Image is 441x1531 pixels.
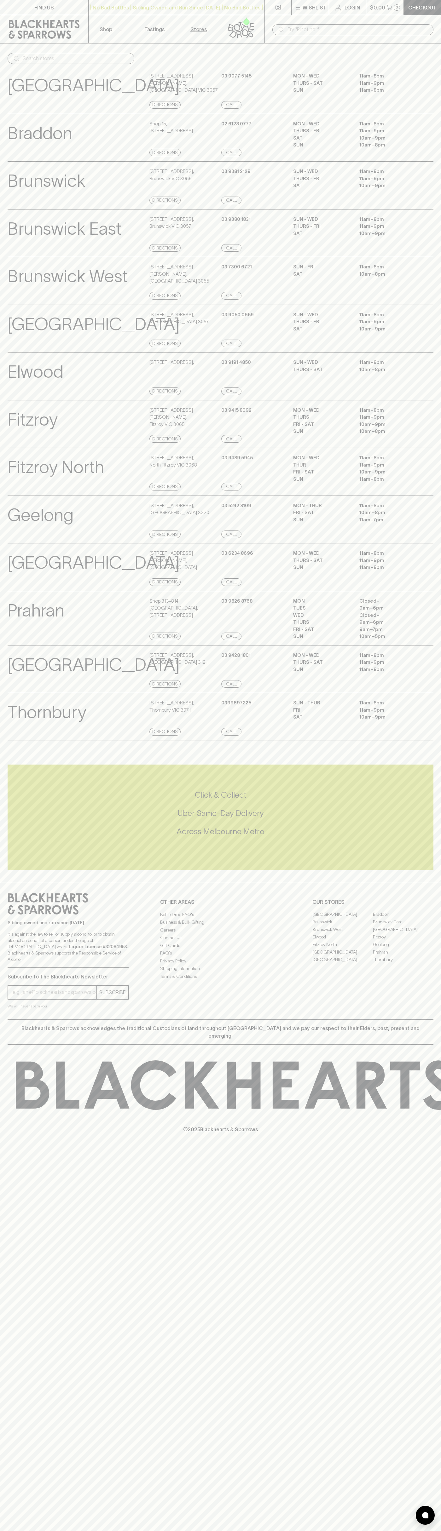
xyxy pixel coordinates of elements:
a: Bottle Drop FAQ's [160,911,281,918]
p: 10am – 8pm [359,141,416,149]
p: 11am – 9pm [359,414,416,421]
p: Fitzroy North [8,454,104,480]
p: 03 9050 0659 [221,311,254,318]
p: Geelong [8,502,73,528]
a: Thornbury [373,956,433,964]
p: THURS [293,619,350,626]
a: Brunswick West [312,926,373,933]
p: Sibling owned and run since [DATE] [8,920,129,926]
a: Fitzroy North [312,941,373,949]
a: Directions [149,483,181,490]
p: 10am – 9pm [359,135,416,142]
a: Tastings [132,15,177,43]
p: FRI - SAT [293,468,350,476]
p: 10am – 9pm [359,182,416,189]
p: 11am – 8pm [359,168,416,175]
p: THURS - FRI [293,175,350,182]
p: 10am – 8pm [359,509,416,516]
p: SUN [293,141,350,149]
p: 11am – 9pm [359,659,416,666]
p: 11am – 9pm [359,557,416,564]
p: SAT [293,182,350,189]
p: Prahran [8,598,64,624]
p: 11am – 8pm [359,120,416,128]
p: 11am – 8pm [359,359,416,366]
p: It is against the law to sell or supply alcohol to, or to obtain alcohol on behalf of a person un... [8,931,129,962]
a: Call [221,680,241,688]
a: Call [221,728,241,736]
p: [STREET_ADDRESS][PERSON_NAME] , [GEOGRAPHIC_DATA] VIC 3067 [149,72,220,94]
p: 9am – 6pm [359,605,416,612]
a: Call [221,149,241,156]
p: THURS [293,414,350,421]
p: 10am – 8pm [359,366,416,373]
p: SUN - WED [293,311,350,318]
p: We will never spam you [8,1003,129,1009]
p: 10am – 9pm [359,421,416,428]
p: OTHER AREAS [160,898,281,906]
a: Call [221,244,241,252]
p: 03 9191 4850 [221,359,251,366]
h5: Across Melbourne Metro [8,826,433,837]
a: [GEOGRAPHIC_DATA] [373,926,433,933]
p: Blackhearts & Sparrows acknowledges the traditional Custodians of land throughout [GEOGRAPHIC_DAT... [12,1024,429,1040]
a: Braddon [373,911,433,918]
p: [STREET_ADDRESS][PERSON_NAME] , [GEOGRAPHIC_DATA] 3055 [149,263,220,285]
a: Brunswick [312,918,373,926]
a: Gift Cards [160,942,281,949]
button: Shop [89,15,133,43]
a: Directions [149,728,181,736]
p: THUR [293,462,350,469]
a: [GEOGRAPHIC_DATA] [312,949,373,956]
a: Directions [149,633,181,640]
p: MON - WED [293,454,350,462]
p: Login [345,4,360,11]
p: 03 9826 8768 [221,598,252,605]
p: SUN [293,564,350,571]
p: Brunswick [8,168,85,194]
p: [STREET_ADDRESS] , Thornbury VIC 3071 [149,699,194,714]
p: 10am – 5pm [359,633,416,640]
p: 10am – 9pm [359,468,416,476]
p: $0.00 [370,4,385,11]
p: 11am – 8pm [359,263,416,271]
p: MON - THUR [293,502,350,509]
p: 03 5242 8109 [221,502,251,509]
p: 11am – 8pm [359,72,416,80]
p: 11am – 9pm [359,318,416,325]
button: SUBSCRIBE [97,986,128,999]
p: 10am – 9pm [359,230,416,237]
p: 03 9077 5145 [221,72,252,80]
p: 10am – 8pm [359,271,416,278]
p: MON - WED [293,72,350,80]
p: Sat [293,714,350,721]
p: [GEOGRAPHIC_DATA] [8,550,180,576]
p: SAT [293,230,350,237]
p: 03 9428 1801 [221,652,251,659]
a: Directions [149,530,181,538]
p: 03 9380 1831 [221,216,251,223]
a: Prahran [373,949,433,956]
a: Directions [149,387,181,395]
p: SUN - WED [293,216,350,223]
p: 02 6128 0777 [221,120,252,128]
a: [GEOGRAPHIC_DATA] [312,911,373,918]
p: Closed – [359,612,416,619]
p: 11am – 8pm [359,476,416,483]
div: Call to action block [8,765,433,870]
p: 03 9489 5945 [221,454,253,462]
a: Fitzroy [373,933,433,941]
input: Search stores [23,54,129,64]
p: 11am – 8pm [359,666,416,673]
p: Wishlist [303,4,327,11]
a: Directions [149,101,181,109]
p: FRI - SAT [293,626,350,633]
p: THURS - FRI [293,223,350,230]
p: [STREET_ADDRESS] , [GEOGRAPHIC_DATA] 3121 [149,652,207,666]
p: Sun - Thur [293,699,350,707]
p: 03 6234 8696 [221,550,253,557]
p: [STREET_ADDRESS] , [149,359,194,366]
p: FRI - SAT [293,509,350,516]
p: FIND US [34,4,54,11]
a: Directions [149,680,181,688]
